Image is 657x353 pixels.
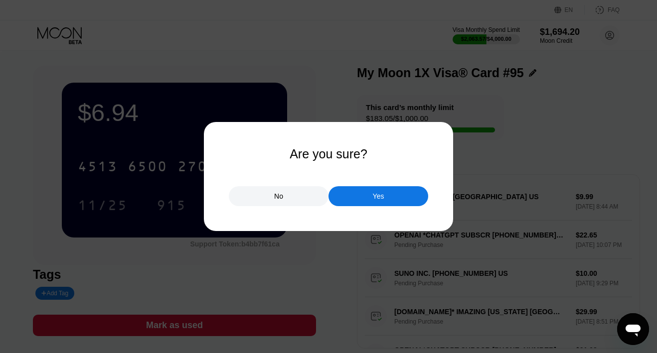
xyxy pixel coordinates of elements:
div: Are you sure? [290,147,367,161]
iframe: Кнопка запуска окна обмена сообщениями [617,313,649,345]
div: Yes [328,186,428,206]
div: No [229,186,328,206]
div: No [274,192,283,201]
div: Yes [373,192,384,201]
